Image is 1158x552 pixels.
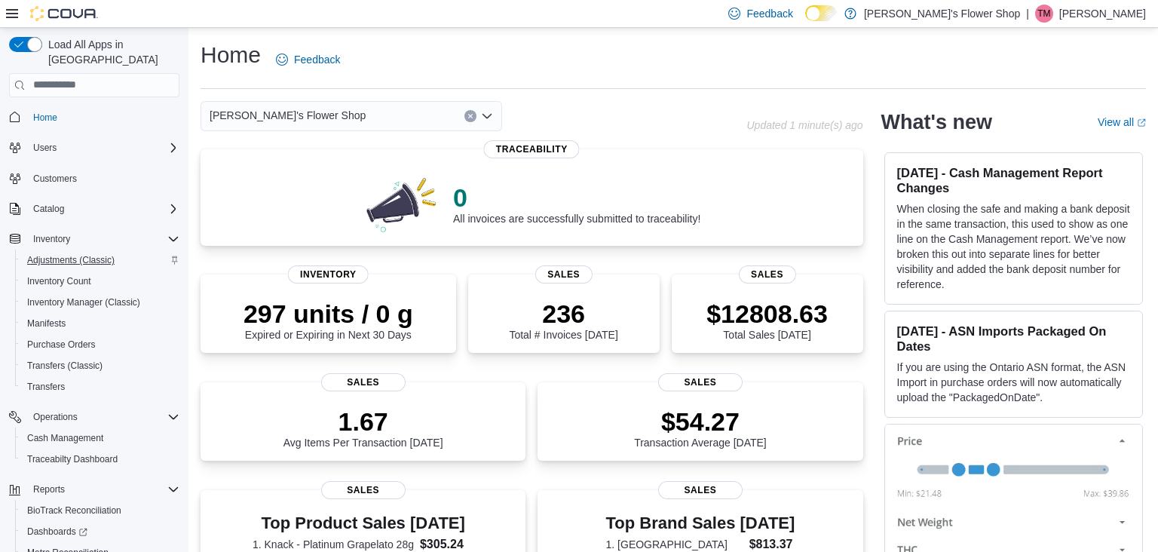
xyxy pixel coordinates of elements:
a: BioTrack Reconciliation [21,501,127,520]
span: BioTrack Reconciliation [27,504,121,517]
span: Transfers (Classic) [27,360,103,372]
a: View allExternal link [1098,116,1146,128]
span: Reports [27,480,179,498]
a: Dashboards [15,521,185,542]
span: Inventory Count [21,272,179,290]
span: Inventory [33,233,70,245]
span: Transfers (Classic) [21,357,179,375]
span: TM [1037,5,1050,23]
div: Transaction Average [DATE] [634,406,767,449]
img: Cova [30,6,98,21]
dt: 1. [GEOGRAPHIC_DATA] [606,537,743,552]
span: Customers [27,169,179,188]
p: [PERSON_NAME]'s Flower Shop [864,5,1020,23]
a: Home [27,109,63,127]
p: 297 units / 0 g [244,299,413,329]
span: Traceabilty Dashboard [27,453,118,465]
span: Sales [738,265,795,284]
span: Sales [321,481,406,499]
input: Dark Mode [805,5,837,21]
span: Manifests [21,314,179,333]
a: Purchase Orders [21,336,102,354]
p: 0 [453,182,700,213]
span: Cash Management [27,432,103,444]
h1: Home [201,40,261,70]
div: Avg Items Per Transaction [DATE] [283,406,443,449]
svg: External link [1137,118,1146,127]
a: Transfers (Classic) [21,357,109,375]
button: Transfers [15,376,185,397]
h3: [DATE] - Cash Management Report Changes [897,165,1130,195]
button: Manifests [15,313,185,334]
span: Inventory Manager (Classic) [27,296,140,308]
span: Sales [658,481,743,499]
span: Users [27,139,179,157]
div: Thomas Morse [1035,5,1053,23]
button: Cash Management [15,428,185,449]
button: Home [3,106,185,128]
button: Purchase Orders [15,334,185,355]
button: Users [27,139,63,157]
button: Reports [3,479,185,500]
div: Expired or Expiring in Next 30 Days [244,299,413,341]
a: Dashboards [21,523,93,541]
button: Operations [3,406,185,428]
button: Catalog [3,198,185,219]
span: Inventory [288,265,369,284]
span: Dashboards [27,526,87,538]
div: Total Sales [DATE] [706,299,828,341]
p: $54.27 [634,406,767,437]
div: Total # Invoices [DATE] [509,299,617,341]
p: When closing the safe and making a bank deposit in the same transaction, this used to show as one... [897,201,1130,292]
button: Operations [27,408,84,426]
p: 236 [509,299,617,329]
a: Customers [27,170,83,188]
span: Traceability [484,140,580,158]
span: Load All Apps in [GEOGRAPHIC_DATA] [42,37,179,67]
a: Transfers [21,378,71,396]
button: Inventory [3,228,185,250]
p: Updated 1 minute(s) ago [746,119,862,131]
span: Sales [535,265,593,284]
a: Inventory Count [21,272,97,290]
span: Operations [33,411,78,423]
span: Traceabilty Dashboard [21,450,179,468]
span: Purchase Orders [27,339,96,351]
span: Adjustments (Classic) [21,251,179,269]
a: Feedback [270,44,346,75]
span: Home [27,108,179,127]
p: $12808.63 [706,299,828,329]
span: Operations [27,408,179,426]
button: Clear input [464,110,476,122]
button: Transfers (Classic) [15,355,185,376]
span: Feedback [294,52,340,67]
span: Purchase Orders [21,336,179,354]
button: Inventory Manager (Classic) [15,292,185,313]
p: | [1026,5,1029,23]
span: Catalog [27,200,179,218]
span: Transfers [27,381,65,393]
a: Traceabilty Dashboard [21,450,124,468]
p: [PERSON_NAME] [1059,5,1146,23]
h2: What's new [881,110,992,134]
a: Adjustments (Classic) [21,251,121,269]
img: 0 [363,173,441,234]
span: Reports [33,483,65,495]
span: Customers [33,173,77,185]
span: Dashboards [21,523,179,541]
span: Sales [321,373,406,391]
button: Adjustments (Classic) [15,250,185,271]
span: BioTrack Reconciliation [21,501,179,520]
button: BioTrack Reconciliation [15,500,185,521]
span: Inventory [27,230,179,248]
div: All invoices are successfully submitted to traceability! [453,182,700,225]
a: Cash Management [21,429,109,447]
span: Home [33,112,57,124]
a: Manifests [21,314,72,333]
dt: 1. Knack - Platinum Grapelato 28g [253,537,414,552]
button: Reports [27,480,71,498]
button: Open list of options [481,110,493,122]
span: Cash Management [21,429,179,447]
button: Traceabilty Dashboard [15,449,185,470]
span: Adjustments (Classic) [27,254,115,266]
